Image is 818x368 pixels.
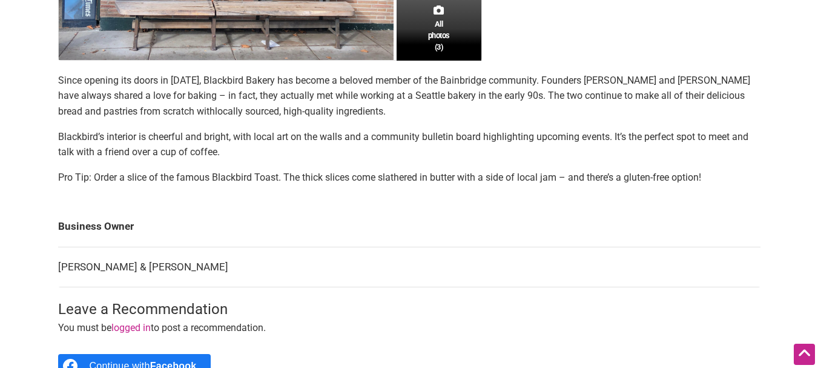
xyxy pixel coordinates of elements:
p: You must be to post a recommendation. [58,320,760,336]
div: Scroll Back to Top [794,344,815,365]
p: Pro Tip: Order a slice of the famous Blackbird Toast. The thick slices come slathered in butter w... [58,170,760,186]
span: locally sourced, high-quality ingredients. [215,105,386,117]
p: Blackbird’s interior is cheerful and bright, with local art on the walls and a community bulletin... [58,129,760,160]
p: Since opening its doors in [DATE], Blackbird Bakery has become a beloved member of the Bainbridge... [58,73,760,119]
td: [PERSON_NAME] & [PERSON_NAME] [58,247,760,287]
span: All photos (3) [428,18,450,53]
td: Business Owner [58,207,760,247]
a: logged in [111,322,151,333]
h3: Leave a Recommendation [58,299,760,320]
